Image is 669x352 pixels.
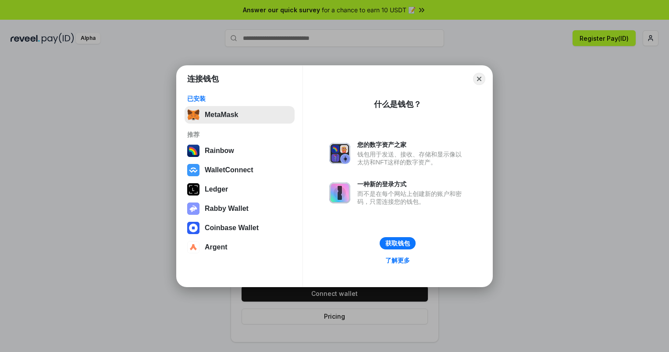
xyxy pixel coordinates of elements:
div: 已安装 [187,95,292,103]
img: svg+xml,%3Csvg%20xmlns%3D%22http%3A%2F%2Fwww.w3.org%2F2000%2Fsvg%22%20width%3D%2228%22%20height%3... [187,183,199,196]
button: Ledger [185,181,295,198]
button: Rabby Wallet [185,200,295,217]
button: MetaMask [185,106,295,124]
img: svg+xml,%3Csvg%20width%3D%22120%22%20height%3D%22120%22%20viewBox%3D%220%200%20120%20120%22%20fil... [187,145,199,157]
div: 您的数字资产之家 [357,141,466,149]
img: svg+xml,%3Csvg%20fill%3D%22none%22%20height%3D%2233%22%20viewBox%3D%220%200%2035%2033%22%20width%... [187,109,199,121]
div: 一种新的登录方式 [357,180,466,188]
button: Close [473,73,485,85]
div: 而不是在每个网站上创建新的账户和密码，只需连接您的钱包。 [357,190,466,206]
button: Rainbow [185,142,295,160]
div: 钱包用于发送、接收、存储和显示像以太坊和NFT这样的数字资产。 [357,150,466,166]
div: Rabby Wallet [205,205,249,213]
div: Rainbow [205,147,234,155]
div: Argent [205,243,228,251]
div: MetaMask [205,111,238,119]
div: Ledger [205,185,228,193]
img: svg+xml,%3Csvg%20width%3D%2228%22%20height%3D%2228%22%20viewBox%3D%220%200%2028%2028%22%20fill%3D... [187,164,199,176]
button: WalletConnect [185,161,295,179]
div: Coinbase Wallet [205,224,259,232]
img: svg+xml,%3Csvg%20xmlns%3D%22http%3A%2F%2Fwww.w3.org%2F2000%2Fsvg%22%20fill%3D%22none%22%20viewBox... [329,143,350,164]
a: 了解更多 [380,255,415,266]
img: svg+xml,%3Csvg%20xmlns%3D%22http%3A%2F%2Fwww.w3.org%2F2000%2Fsvg%22%20fill%3D%22none%22%20viewBox... [187,203,199,215]
img: svg+xml,%3Csvg%20width%3D%2228%22%20height%3D%2228%22%20viewBox%3D%220%200%2028%2028%22%20fill%3D... [187,222,199,234]
button: 获取钱包 [380,237,416,249]
img: svg+xml,%3Csvg%20width%3D%2228%22%20height%3D%2228%22%20viewBox%3D%220%200%2028%2028%22%20fill%3D... [187,241,199,253]
h1: 连接钱包 [187,74,219,84]
div: WalletConnect [205,166,253,174]
div: 推荐 [187,131,292,139]
div: 什么是钱包？ [374,99,421,110]
img: svg+xml,%3Csvg%20xmlns%3D%22http%3A%2F%2Fwww.w3.org%2F2000%2Fsvg%22%20fill%3D%22none%22%20viewBox... [329,182,350,203]
button: Coinbase Wallet [185,219,295,237]
div: 了解更多 [385,256,410,264]
div: 获取钱包 [385,239,410,247]
button: Argent [185,238,295,256]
